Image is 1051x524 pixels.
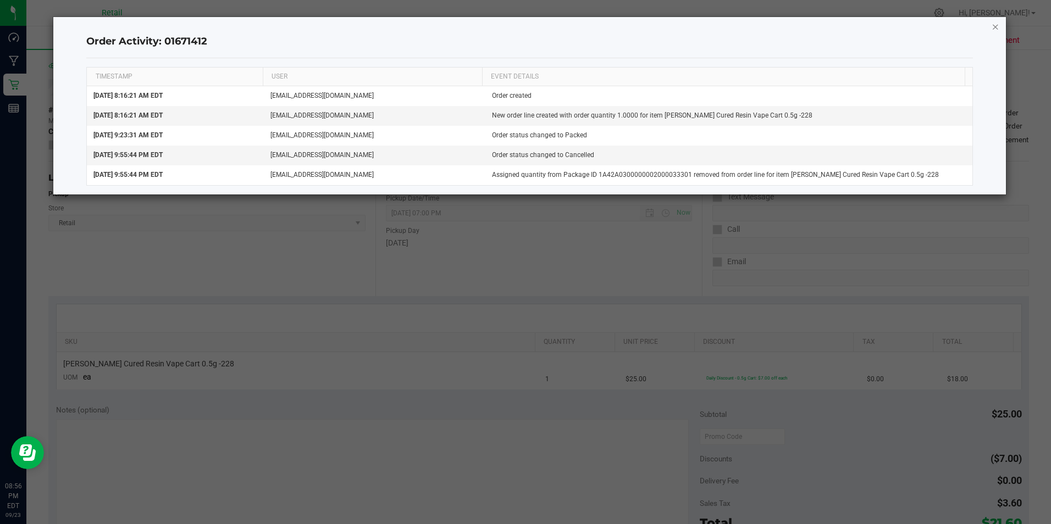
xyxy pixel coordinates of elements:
td: Order status changed to Cancelled [485,146,972,165]
td: Order created [485,86,972,106]
td: [EMAIL_ADDRESS][DOMAIN_NAME] [264,146,485,165]
th: TIMESTAMP [87,68,262,86]
td: New order line created with order quantity 1.0000 for item [PERSON_NAME] Cured Resin Vape Cart 0.... [485,106,972,126]
td: Assigned quantity from Package ID 1A42A0300000002000033301 removed from order line for item [PERS... [485,165,972,185]
th: EVENT DETAILS [482,68,965,86]
td: Order status changed to Packed [485,126,972,146]
td: [EMAIL_ADDRESS][DOMAIN_NAME] [264,165,485,185]
th: USER [263,68,482,86]
span: [DATE] 9:23:31 AM EDT [93,131,163,139]
iframe: Resource center [11,436,44,469]
span: [DATE] 8:16:21 AM EDT [93,112,163,119]
td: [EMAIL_ADDRESS][DOMAIN_NAME] [264,126,485,146]
span: [DATE] 9:55:44 PM EDT [93,171,163,179]
td: [EMAIL_ADDRESS][DOMAIN_NAME] [264,86,485,106]
span: [DATE] 9:55:44 PM EDT [93,151,163,159]
span: [DATE] 8:16:21 AM EDT [93,92,163,99]
h4: Order Activity: 01671412 [86,35,972,49]
td: [EMAIL_ADDRESS][DOMAIN_NAME] [264,106,485,126]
